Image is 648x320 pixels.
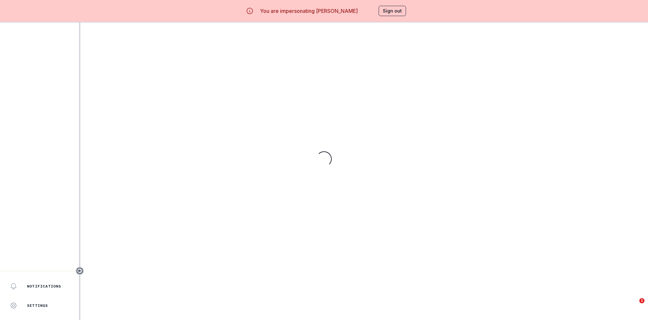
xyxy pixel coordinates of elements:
[639,298,644,303] span: 1
[626,298,642,314] iframe: Intercom live chat
[27,284,61,289] p: Notifications
[76,267,84,275] button: Toggle sidebar
[260,7,358,15] p: You are impersonating [PERSON_NAME]
[27,303,48,308] p: Settings
[379,6,406,16] button: Sign out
